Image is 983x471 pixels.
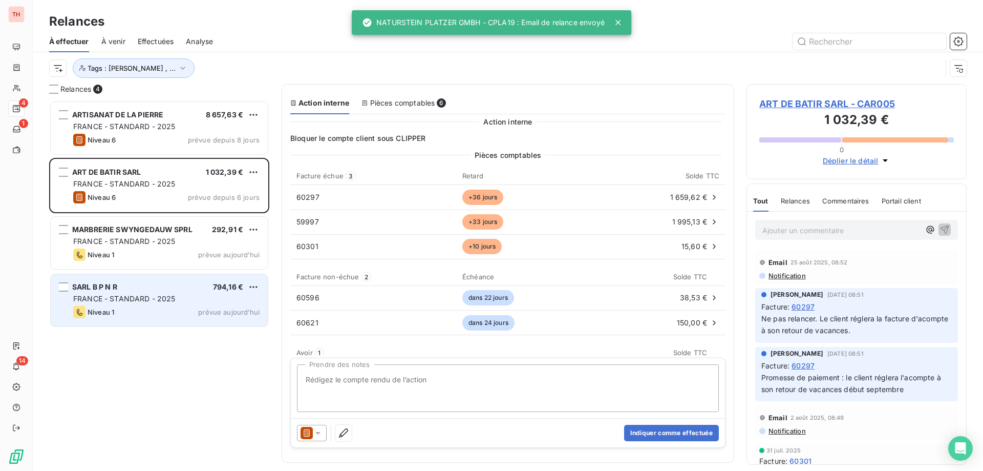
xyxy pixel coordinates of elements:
[49,36,89,47] span: À effectuer
[462,214,503,230] span: +33 jours
[624,425,719,441] button: Indiquer comme effectuée
[346,171,356,180] span: 3
[462,315,515,331] span: dans 24 jours
[462,290,514,305] span: dans 22 jours
[462,190,503,205] span: +36 jours
[686,172,719,180] span: Solde TTC
[616,318,719,328] div: 150,00 €
[296,349,313,357] span: Avoir
[790,259,848,265] span: 25 août 2025, 08:52
[73,58,195,78] button: Tags : [PERSON_NAME] , ...
[792,360,815,371] span: 60297
[789,456,811,466] span: 60301
[673,273,707,281] span: Solde TTC
[101,36,125,47] span: À venir
[88,136,116,144] span: Niveau 6
[790,415,844,421] span: 2 août 2025, 08:49
[596,241,719,252] div: 15,60 €
[792,301,815,312] span: 60297
[19,119,28,128] span: 1
[16,356,28,365] span: 14
[827,351,864,357] span: [DATE] 08:51
[361,98,446,108] div: Pièces comptables
[759,111,954,131] h3: 1 032,39 €
[290,98,349,108] div: Action interne
[72,110,163,119] span: ARTISANAT DE LA PIERRE
[768,258,787,267] span: Email
[771,290,823,299] span: [PERSON_NAME]
[761,301,789,312] span: Facture :
[616,293,719,303] div: 38,53 €
[88,193,116,201] span: Niveau 6
[73,122,176,131] span: FRANCE - STANDARD - 2025
[72,168,141,176] span: ART DE BATIR SARL
[296,242,318,251] span: 60301
[761,314,950,335] span: Ne pas relancer. Le client réglera la facture d'acompte à son retour de vacances.
[771,349,823,358] span: [PERSON_NAME]
[462,172,483,180] span: Retard
[296,293,319,302] span: 60596
[296,172,344,180] span: Facture échue
[296,273,359,281] span: Facture non-échue
[206,110,244,119] span: 8 657,63 €
[290,133,725,144] span: Bloquer le compte client sous CLIPPER
[362,13,605,32] div: NATURSTEIN PLATZER GMBH - CPLA19 : Email de relance envoyé
[93,85,102,94] span: 4
[437,98,446,108] span: 6
[88,64,176,72] span: Tags : [PERSON_NAME] , ...
[19,98,28,108] span: 4
[213,282,243,291] span: 794,16 €
[296,193,319,201] span: 60297
[781,197,810,205] span: Relances
[767,427,806,435] span: Notification
[767,272,806,280] span: Notification
[766,447,801,454] span: 31 juil. 2025
[8,448,25,465] img: Logo LeanPay
[753,197,768,205] span: Tout
[212,225,243,234] span: 292,91 €
[60,84,91,94] span: Relances
[768,414,787,422] span: Email
[840,146,844,154] span: 0
[673,349,707,357] span: Solde TTC
[793,33,946,50] input: Rechercher
[138,36,174,47] span: Effectuées
[822,197,869,205] span: Commentaires
[462,239,502,254] span: +10 jours
[827,292,864,298] span: [DATE] 08:51
[186,36,213,47] span: Analyse
[596,217,719,227] div: 1 995,13 €
[462,273,494,281] span: Échéance
[73,237,176,245] span: FRANCE - STANDARD - 2025
[188,136,260,144] span: prévue depuis 8 jours
[483,116,532,127] span: Action interne
[823,155,879,166] span: Déplier le détail
[73,294,176,303] span: FRANCE - STANDARD - 2025
[73,179,176,188] span: FRANCE - STANDARD - 2025
[206,168,244,176] span: 1 032,39 €
[88,251,114,259] span: Niveau 1
[361,272,371,281] span: 2
[72,225,193,234] span: MARBRERIE SWYNGEDAUW SPRL
[315,348,324,357] span: 1
[820,155,894,167] button: Déplier le détail
[198,308,260,316] span: prévue aujourd’hui
[596,192,719,202] div: 1 659,62 €
[475,150,542,160] span: Pièces comptables
[882,197,921,205] span: Portail client
[759,97,954,111] span: ART DE BATIR SARL - CAR005
[49,12,104,31] h3: Relances
[49,100,269,471] div: grid
[8,6,25,23] div: TH
[761,360,789,371] span: Facture :
[761,373,943,394] span: Promesse de paiement : le client réglera l'acompte à son retour de vacances début septembre
[948,436,973,461] div: Open Intercom Messenger
[72,282,117,291] span: SARL B P N R
[296,318,318,327] span: 60621
[296,217,319,226] span: 59997
[188,193,260,201] span: prévue depuis 6 jours
[759,456,787,466] span: Facture :
[88,308,114,316] span: Niveau 1
[198,251,260,259] span: prévue aujourd’hui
